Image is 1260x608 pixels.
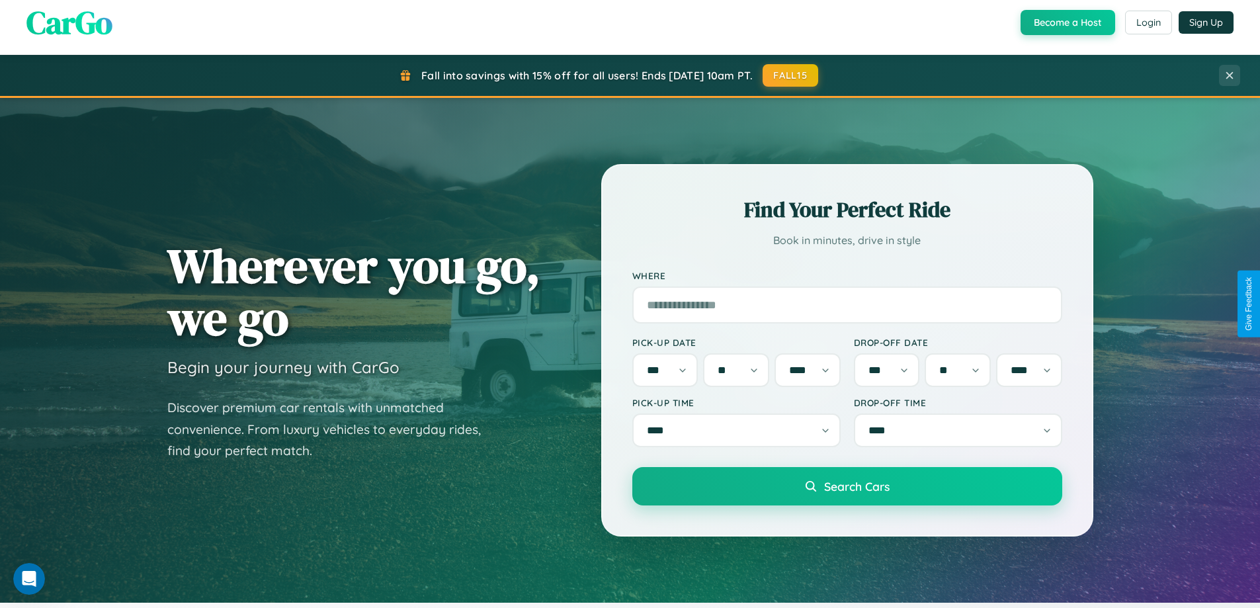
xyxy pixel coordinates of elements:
label: Drop-off Date [854,337,1062,348]
div: Give Feedback [1244,277,1253,331]
h3: Begin your journey with CarGo [167,357,399,377]
label: Pick-up Time [632,397,841,408]
p: Book in minutes, drive in style [632,231,1062,250]
h1: Wherever you go, we go [167,239,540,344]
span: Search Cars [824,479,890,494]
iframe: Intercom live chat [13,563,45,595]
button: Search Cars [632,467,1062,505]
span: CarGo [26,1,112,44]
button: Sign Up [1179,11,1234,34]
h2: Find Your Perfect Ride [632,195,1062,224]
label: Where [632,270,1062,281]
button: FALL15 [763,64,818,87]
button: Become a Host [1021,10,1115,35]
label: Pick-up Date [632,337,841,348]
label: Drop-off Time [854,397,1062,408]
button: Login [1125,11,1172,34]
p: Discover premium car rentals with unmatched convenience. From luxury vehicles to everyday rides, ... [167,397,498,462]
span: Fall into savings with 15% off for all users! Ends [DATE] 10am PT. [421,69,753,82]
